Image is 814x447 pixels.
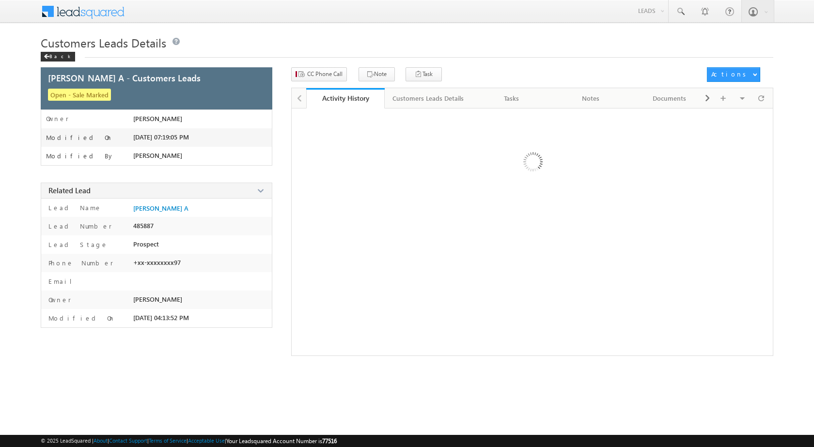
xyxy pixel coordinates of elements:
[46,203,102,212] label: Lead Name
[46,134,113,141] label: Modified On
[133,152,182,159] span: [PERSON_NAME]
[46,259,113,267] label: Phone Number
[313,93,378,103] div: Activity History
[46,152,114,160] label: Modified By
[48,89,111,101] span: Open - Sale Marked
[94,437,108,444] a: About
[133,295,182,303] span: [PERSON_NAME]
[638,92,701,104] div: Documents
[46,240,108,249] label: Lead Stage
[306,88,385,108] a: Activity History
[133,222,154,230] span: 485887
[109,437,147,444] a: Contact Support
[133,259,181,266] span: +xx-xxxxxxxx97
[630,88,709,108] a: Documents
[472,88,551,108] a: Tasks
[291,67,347,81] button: CC Phone Call
[133,133,189,141] span: [DATE] 07:19:05 PM
[46,314,115,323] label: Modified On
[559,92,622,104] div: Notes
[149,437,187,444] a: Terms of Service
[46,277,79,286] label: Email
[480,92,543,104] div: Tasks
[226,437,337,445] span: Your Leadsquared Account Number is
[133,115,182,123] span: [PERSON_NAME]
[707,67,760,82] button: Actions
[322,437,337,445] span: 77516
[482,113,582,214] img: Loading ...
[41,35,166,50] span: Customers Leads Details
[551,88,630,108] a: Notes
[48,185,91,195] span: Related Lead
[359,67,395,81] button: Note
[46,295,71,304] label: Owner
[41,436,337,446] span: © 2025 LeadSquared | | | | |
[41,52,75,62] div: Back
[133,240,159,248] span: Prospect
[406,67,442,81] button: Task
[307,70,343,78] span: CC Phone Call
[46,115,69,123] label: Owner
[48,74,201,82] span: [PERSON_NAME] A - Customers Leads
[133,314,189,322] span: [DATE] 04:13:52 PM
[133,204,188,212] a: [PERSON_NAME] A
[46,222,112,231] label: Lead Number
[385,88,472,108] a: Customers Leads Details
[711,70,750,78] div: Actions
[188,437,225,444] a: Acceptable Use
[392,92,464,104] div: Customers Leads Details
